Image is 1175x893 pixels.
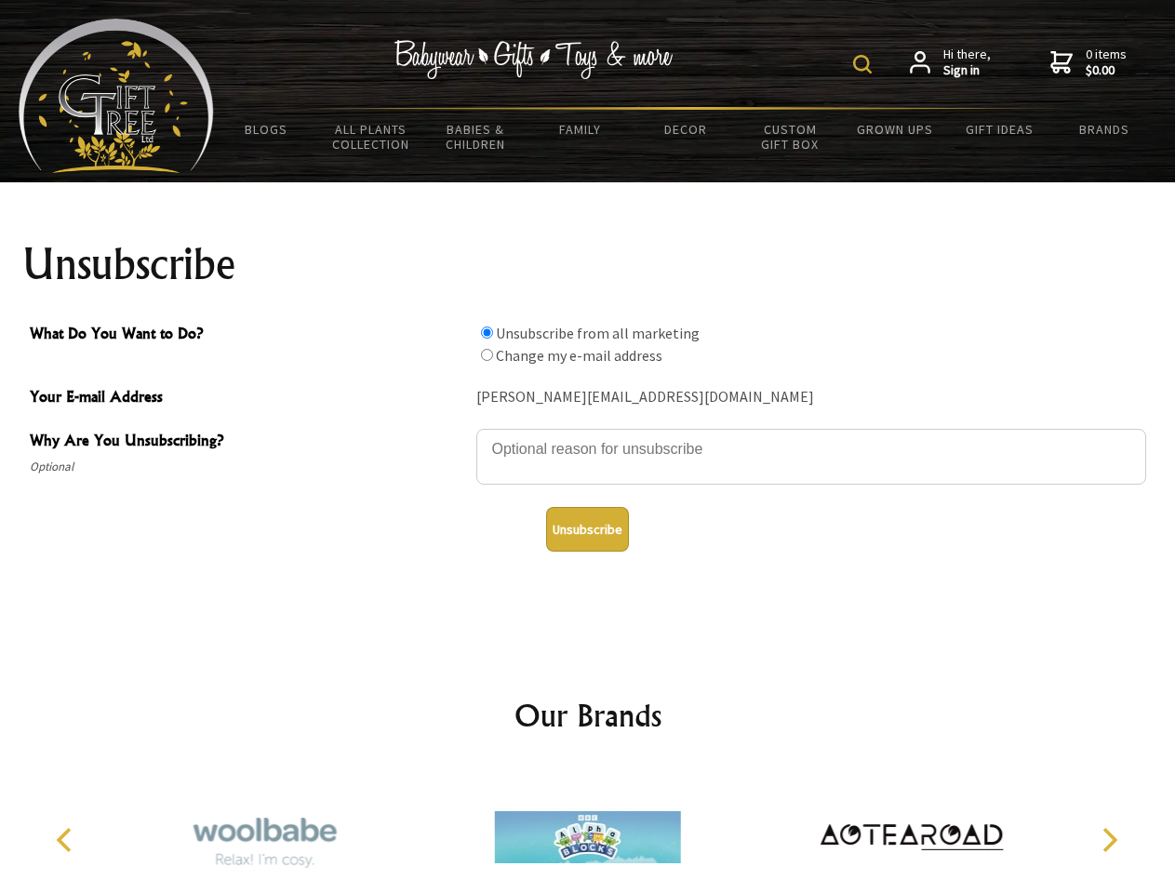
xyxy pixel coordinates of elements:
span: Why Are You Unsubscribing? [30,429,467,456]
a: 0 items$0.00 [1050,47,1127,79]
a: Hi there,Sign in [910,47,991,79]
a: Custom Gift Box [738,110,843,164]
span: What Do You Want to Do? [30,322,467,349]
strong: Sign in [943,62,991,79]
button: Next [1088,820,1129,860]
a: BLOGS [214,110,319,149]
img: Babyware - Gifts - Toys and more... [19,19,214,173]
a: Brands [1052,110,1157,149]
a: Babies & Children [423,110,528,164]
div: [PERSON_NAME][EMAIL_ADDRESS][DOMAIN_NAME] [476,383,1146,412]
span: Your E-mail Address [30,385,467,412]
a: Gift Ideas [947,110,1052,149]
a: All Plants Collection [319,110,424,164]
img: product search [853,55,872,73]
img: Babywear - Gifts - Toys & more [394,40,674,79]
input: What Do You Want to Do? [481,327,493,339]
h1: Unsubscribe [22,242,1154,287]
label: Change my e-mail address [496,346,662,365]
textarea: Why Are You Unsubscribing? [476,429,1146,485]
label: Unsubscribe from all marketing [496,324,700,342]
span: 0 items [1086,46,1127,79]
h2: Our Brands [37,693,1139,738]
a: Family [528,110,634,149]
span: Optional [30,456,467,478]
a: Grown Ups [842,110,947,149]
input: What Do You Want to Do? [481,349,493,361]
strong: $0.00 [1086,62,1127,79]
span: Hi there, [943,47,991,79]
button: Previous [47,820,87,860]
button: Unsubscribe [546,507,629,552]
a: Decor [633,110,738,149]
